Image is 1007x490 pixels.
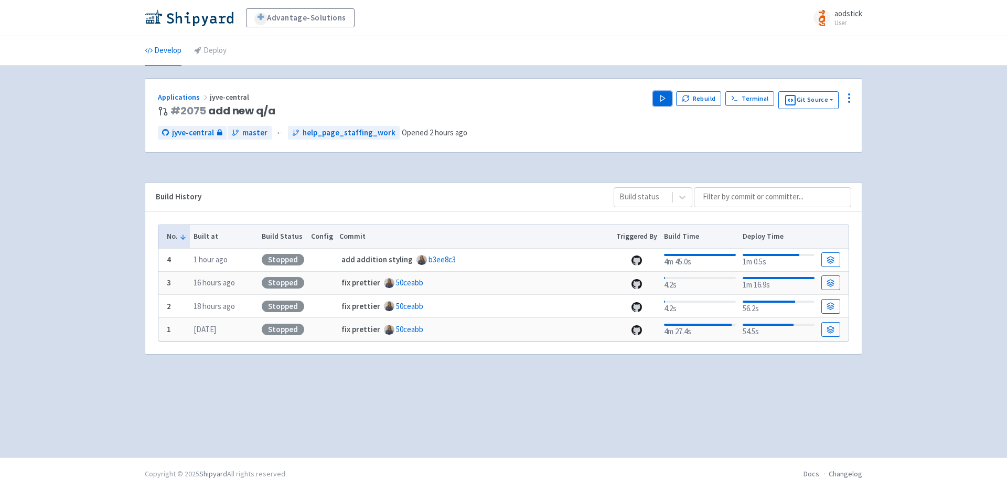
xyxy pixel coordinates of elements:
[396,324,423,334] a: 50ceabb
[821,252,840,267] a: Build Details
[821,322,840,337] a: Build Details
[725,91,774,106] a: Terminal
[194,324,216,334] time: [DATE]
[743,299,815,315] div: 56.2s
[276,127,284,139] span: ←
[246,8,355,27] a: Advantage-Solutions
[664,252,736,268] div: 4m 45.0s
[396,278,423,287] a: 50ceabb
[170,103,206,118] a: #2075
[743,275,815,291] div: 1m 16.9s
[821,275,840,290] a: Build Details
[676,91,721,106] button: Rebuild
[336,225,613,248] th: Commit
[664,275,736,291] div: 4.2s
[428,254,456,264] a: b3ee8c3
[739,225,818,248] th: Deploy Time
[170,105,275,117] span: add new q/a
[307,225,336,248] th: Config
[194,301,235,311] time: 18 hours ago
[262,254,304,265] div: Stopped
[807,9,862,26] a: aodstick User
[262,324,304,335] div: Stopped
[167,231,187,242] button: No.
[341,324,380,334] strong: fix prettier
[145,468,287,480] div: Copyright © 2025 All rights reserved.
[194,36,227,66] a: Deploy
[288,126,400,140] a: help_page_staffing_work
[228,126,272,140] a: master
[167,324,171,334] b: 1
[145,36,181,66] a: Develop
[167,301,171,311] b: 2
[242,127,267,139] span: master
[402,127,467,137] span: Opened
[660,225,739,248] th: Build Time
[258,225,307,248] th: Build Status
[156,191,597,203] div: Build History
[341,254,413,264] strong: add addition styling
[613,225,661,248] th: Triggered By
[653,91,672,106] button: Play
[664,299,736,315] div: 4.2s
[664,322,736,338] div: 4m 27.4s
[804,469,819,478] a: Docs
[172,127,214,139] span: jyve-central
[210,92,251,102] span: jyve-central
[262,277,304,289] div: Stopped
[158,92,210,102] a: Applications
[834,8,862,18] span: aodstick
[199,469,227,478] a: Shipyard
[430,127,467,137] time: 2 hours ago
[834,19,862,26] small: User
[190,225,258,248] th: Built at
[396,301,423,311] a: 50ceabb
[694,187,851,207] input: Filter by commit or committer...
[167,254,171,264] b: 4
[778,91,839,109] button: Git Source
[821,299,840,314] a: Build Details
[341,301,380,311] strong: fix prettier
[262,301,304,312] div: Stopped
[743,322,815,338] div: 54.5s
[303,127,395,139] span: help_page_staffing_work
[145,9,233,26] img: Shipyard logo
[158,126,227,140] a: jyve-central
[341,278,380,287] strong: fix prettier
[743,252,815,268] div: 1m 0.5s
[829,469,862,478] a: Changelog
[167,278,171,287] b: 3
[194,278,235,287] time: 16 hours ago
[194,254,228,264] time: 1 hour ago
